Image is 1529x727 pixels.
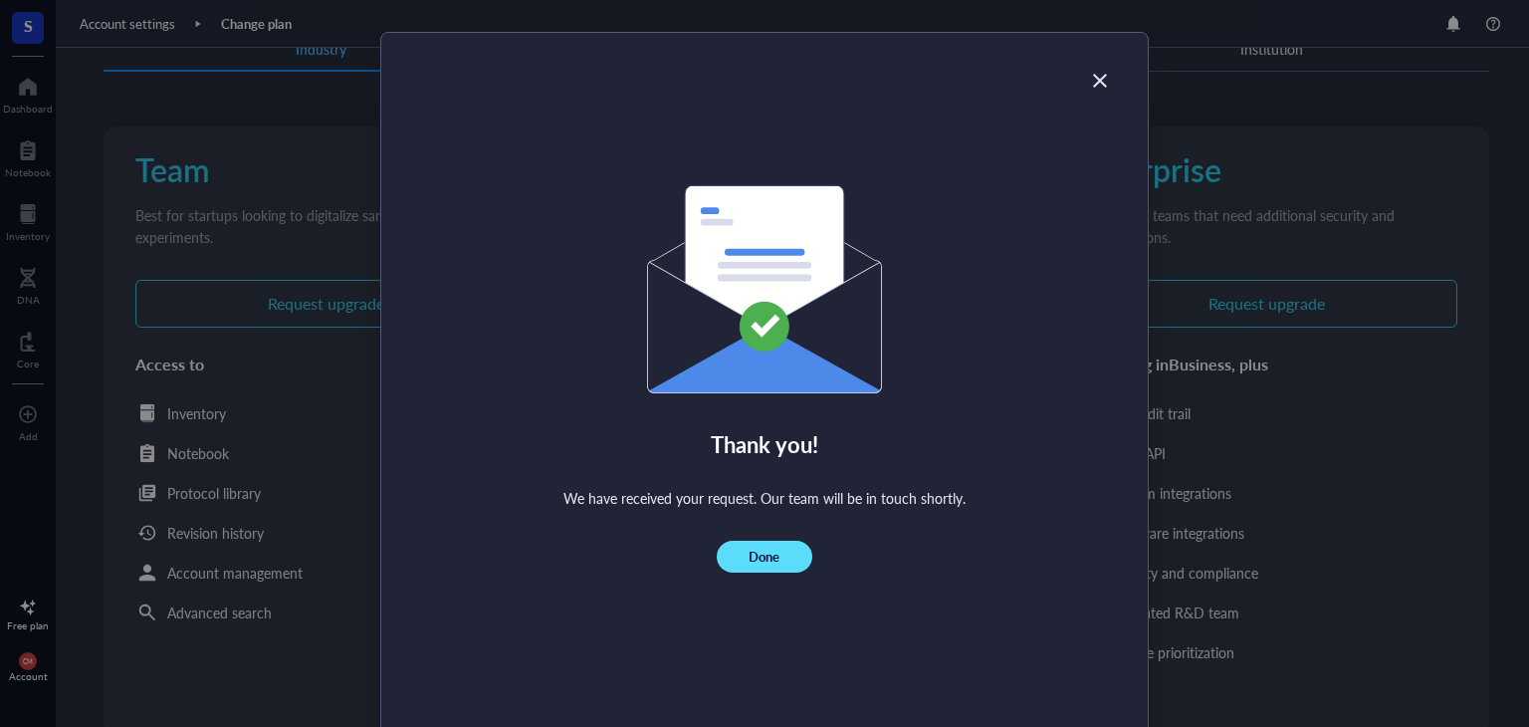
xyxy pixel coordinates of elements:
[717,541,811,573] button: Done
[563,487,967,509] div: We have received your request. Our team will be in touch shortly.
[647,185,882,393] img: Submitted
[711,425,817,463] div: Thank you!
[1084,69,1116,93] span: Close
[749,548,779,566] span: Done
[1084,65,1116,97] button: Close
